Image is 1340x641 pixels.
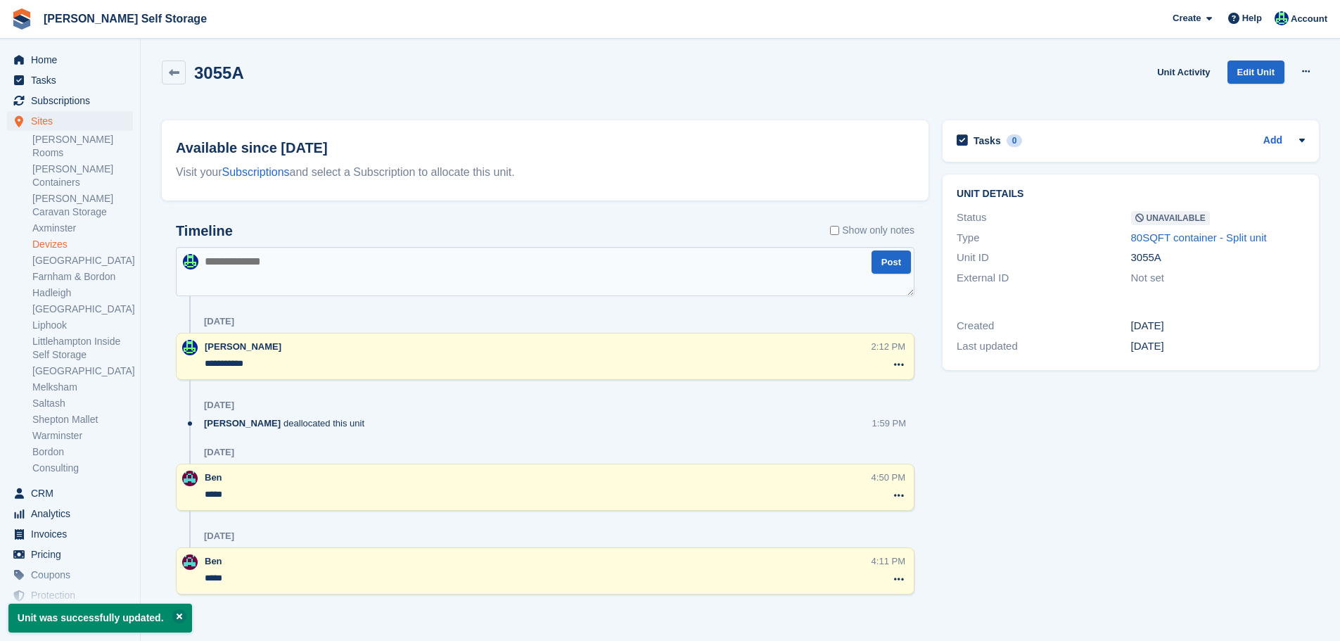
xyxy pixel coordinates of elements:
[1131,211,1210,225] span: Unavailable
[974,134,1001,147] h2: Tasks
[957,318,1130,334] div: Created
[32,381,133,394] a: Melksham
[872,250,911,274] button: Post
[1131,338,1305,355] div: [DATE]
[7,50,133,70] a: menu
[182,554,198,570] img: Ben
[7,483,133,503] a: menu
[1227,61,1284,84] a: Edit Unit
[205,556,222,566] span: Ben
[204,447,234,458] div: [DATE]
[32,303,133,316] a: [GEOGRAPHIC_DATA]
[1291,12,1327,26] span: Account
[176,137,914,158] h2: Available since [DATE]
[8,604,192,633] p: Unit was successfully updated.
[31,545,115,564] span: Pricing
[205,341,281,352] span: [PERSON_NAME]
[32,254,133,267] a: [GEOGRAPHIC_DATA]
[182,471,198,486] img: Ben
[1275,11,1289,25] img: Jenna Kennedy
[7,111,133,131] a: menu
[1131,270,1305,286] div: Not set
[957,338,1130,355] div: Last updated
[32,462,133,475] a: Consulting
[32,397,133,410] a: Saltash
[7,70,133,90] a: menu
[957,210,1130,226] div: Status
[32,445,133,459] a: Bordon
[38,7,212,30] a: [PERSON_NAME] Self Storage
[7,91,133,110] a: menu
[32,270,133,284] a: Farnham & Bordon
[1131,318,1305,334] div: [DATE]
[31,524,115,544] span: Invoices
[872,554,905,568] div: 4:11 PM
[957,250,1130,266] div: Unit ID
[1007,134,1023,147] div: 0
[32,238,133,251] a: Devizes
[31,91,115,110] span: Subscriptions
[11,8,32,30] img: stora-icon-8386f47178a22dfd0bd8f6a31ec36ba5ce8667c1dd55bd0f319d3a0aa187defe.svg
[204,531,234,542] div: [DATE]
[957,270,1130,286] div: External ID
[7,545,133,564] a: menu
[32,429,133,443] a: Warminster
[183,254,198,269] img: Jenna Kennedy
[31,111,115,131] span: Sites
[1173,11,1201,25] span: Create
[32,335,133,362] a: Littlehampton Inside Self Storage
[31,565,115,585] span: Coupons
[32,319,133,332] a: Liphook
[31,585,115,605] span: Protection
[176,223,233,239] h2: Timeline
[872,340,905,353] div: 2:12 PM
[1131,231,1267,243] a: 80SQFT container - Split unit
[830,223,914,238] label: Show only notes
[1263,133,1282,149] a: Add
[31,70,115,90] span: Tasks
[830,223,839,238] input: Show only notes
[1151,61,1215,84] a: Unit Activity
[32,364,133,378] a: [GEOGRAPHIC_DATA]
[7,504,133,523] a: menu
[7,524,133,544] a: menu
[31,483,115,503] span: CRM
[32,163,133,189] a: [PERSON_NAME] Containers
[1242,11,1262,25] span: Help
[32,133,133,160] a: [PERSON_NAME] Rooms
[872,417,906,430] div: 1:59 PM
[222,166,290,178] a: Subscriptions
[32,413,133,426] a: Shepton Mallet
[7,565,133,585] a: menu
[204,417,371,430] div: deallocated this unit
[32,222,133,235] a: Axminster
[7,585,133,605] a: menu
[957,230,1130,246] div: Type
[182,340,198,355] img: Jenna Kennedy
[176,164,914,181] div: Visit your and select a Subscription to allocate this unit.
[32,192,133,219] a: [PERSON_NAME] Caravan Storage
[204,400,234,411] div: [DATE]
[32,286,133,300] a: Hadleigh
[1131,250,1305,266] div: 3055A
[872,471,905,484] div: 4:50 PM
[31,50,115,70] span: Home
[205,472,222,483] span: Ben
[204,417,281,430] span: [PERSON_NAME]
[204,316,234,327] div: [DATE]
[31,504,115,523] span: Analytics
[194,63,244,82] h2: 3055A
[957,189,1305,200] h2: Unit details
